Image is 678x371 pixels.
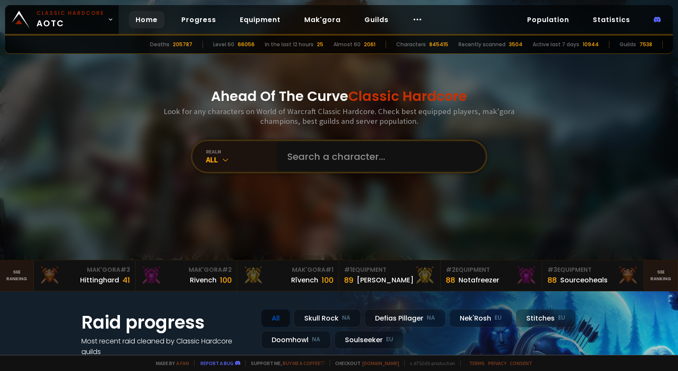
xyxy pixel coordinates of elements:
[396,41,426,48] div: Characters
[547,265,639,274] div: Equipment
[620,41,636,48] div: Guilds
[488,360,506,366] a: Privacy
[362,360,399,366] a: [DOMAIN_NAME]
[344,274,353,286] div: 89
[160,106,518,126] h3: Look for any characters on World of Warcraft Classic Hardcore. Check best equipped players, mak'g...
[151,360,189,366] span: Made by
[36,9,104,30] span: AOTC
[441,260,542,291] a: #2Equipment88Notafreezer
[283,360,325,366] a: Buy me a coffee
[312,335,320,344] small: NA
[339,260,441,291] a: #1Equipment89[PERSON_NAME]
[446,274,455,286] div: 88
[211,86,467,106] h1: Ahead Of The Curve
[206,155,277,165] div: All
[516,309,576,327] div: Stitches
[344,265,352,274] span: # 1
[558,314,565,322] small: EU
[282,141,475,172] input: Search a character...
[469,360,485,366] a: Terms
[495,314,502,322] small: EU
[446,265,537,274] div: Equipment
[322,274,333,286] div: 100
[427,314,435,322] small: NA
[242,265,333,274] div: Mak'Gora
[358,11,395,28] a: Guilds
[245,360,325,366] span: Support me,
[586,11,637,28] a: Statistics
[458,41,506,48] div: Recently scanned
[120,265,130,274] span: # 3
[334,331,404,349] div: Soulseeker
[5,5,119,34] a: Classic HardcoreAOTC
[644,260,678,291] a: Seeranking
[39,265,130,274] div: Mak'Gora
[237,260,339,291] a: Mak'Gora#1Rîvench100
[238,41,255,48] div: 66056
[364,309,446,327] div: Defias Pillager
[213,41,234,48] div: Level 60
[122,274,130,286] div: 41
[449,309,512,327] div: Nek'Rosh
[404,360,455,366] span: v. d752d5 - production
[583,41,599,48] div: 10944
[446,265,456,274] span: # 2
[233,11,287,28] a: Equipment
[261,331,331,349] div: Doomhowl
[547,274,557,286] div: 88
[206,148,277,155] div: realm
[136,260,237,291] a: Mak'Gora#2Rivench100
[265,41,314,48] div: In the last 12 hours
[510,360,532,366] a: Consent
[261,309,290,327] div: All
[325,265,333,274] span: # 1
[364,41,375,48] div: 2061
[547,265,557,274] span: # 3
[509,41,522,48] div: 3504
[639,41,652,48] div: 7538
[80,275,119,285] div: Hittinghard
[220,274,232,286] div: 100
[458,275,499,285] div: Notafreezer
[291,275,318,285] div: Rîvench
[141,265,232,274] div: Mak'Gora
[330,360,399,366] span: Checkout
[222,265,232,274] span: # 2
[342,314,350,322] small: NA
[129,11,164,28] a: Home
[81,336,251,357] h4: Most recent raid cleaned by Classic Hardcore guilds
[348,86,467,106] span: Classic Hardcore
[520,11,576,28] a: Population
[200,360,233,366] a: Report a bug
[36,9,104,17] small: Classic Hardcore
[34,260,136,291] a: Mak'Gora#3Hittinghard41
[357,275,414,285] div: [PERSON_NAME]
[429,41,448,48] div: 845415
[81,309,251,336] h1: Raid progress
[533,41,579,48] div: Active last 7 days
[317,41,323,48] div: 25
[297,11,347,28] a: Mak'gora
[294,309,361,327] div: Skull Rock
[150,41,169,48] div: Deaths
[386,335,393,344] small: EU
[344,265,435,274] div: Equipment
[542,260,644,291] a: #3Equipment88Sourceoheals
[176,360,189,366] a: a fan
[175,11,223,28] a: Progress
[333,41,361,48] div: Almost 60
[173,41,192,48] div: 205787
[560,275,608,285] div: Sourceoheals
[190,275,217,285] div: Rivench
